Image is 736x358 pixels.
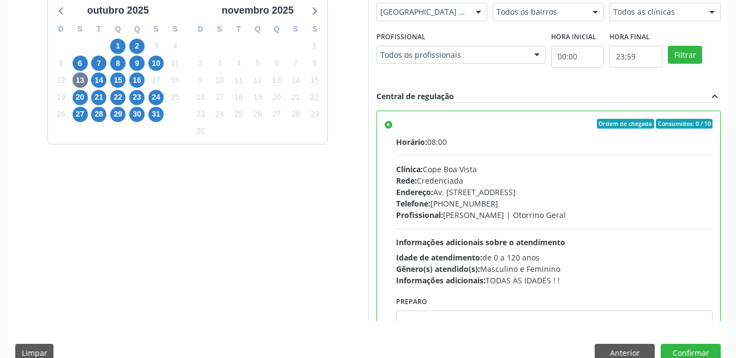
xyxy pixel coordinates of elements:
div: S [147,21,166,38]
input: Selecione o horário [609,46,662,68]
span: segunda-feira, 17 de novembro de 2025 [212,90,228,105]
span: terça-feira, 11 de novembro de 2025 [231,72,246,88]
span: sexta-feira, 7 de novembro de 2025 [288,56,303,71]
span: quarta-feira, 15 de outubro de 2025 [110,72,125,88]
div: TODAS AS IDADES ! ! [396,275,713,286]
span: quinta-feira, 16 de outubro de 2025 [129,72,145,88]
div: novembro 2025 [217,3,298,18]
span: quarta-feira, 29 de outubro de 2025 [110,107,125,122]
span: domingo, 19 de outubro de 2025 [53,90,69,105]
span: sábado, 25 de outubro de 2025 [167,90,183,105]
span: terça-feira, 7 de outubro de 2025 [91,56,106,71]
span: sexta-feira, 17 de outubro de 2025 [148,72,164,88]
span: sexta-feira, 28 de novembro de 2025 [288,107,303,122]
span: quarta-feira, 22 de outubro de 2025 [110,90,125,105]
span: Telefone: [396,198,430,209]
span: quarta-feira, 19 de novembro de 2025 [250,90,265,105]
div: [PHONE_NUMBER] [396,198,713,209]
span: sexta-feira, 24 de outubro de 2025 [148,90,164,105]
span: terça-feira, 25 de novembro de 2025 [231,107,246,122]
span: Informações adicionais: [396,275,486,286]
input: Selecione o horário [551,46,604,68]
span: terça-feira, 18 de novembro de 2025 [231,90,246,105]
span: terça-feira, 4 de novembro de 2025 [231,56,246,71]
span: terça-feira, 21 de outubro de 2025 [91,90,106,105]
div: Credenciada [396,175,713,186]
span: domingo, 5 de outubro de 2025 [53,56,69,71]
span: segunda-feira, 6 de outubro de 2025 [73,56,88,71]
span: quinta-feira, 6 de novembro de 2025 [269,56,284,71]
span: sábado, 8 de novembro de 2025 [307,56,322,71]
span: domingo, 30 de novembro de 2025 [193,124,208,139]
span: sexta-feira, 10 de outubro de 2025 [148,56,164,71]
div: Central de regulação [376,90,454,102]
span: Horário: [396,137,427,147]
span: quarta-feira, 12 de novembro de 2025 [250,72,265,88]
span: sábado, 4 de outubro de 2025 [167,39,183,54]
div: Q [128,21,147,38]
span: quinta-feira, 13 de novembro de 2025 [269,72,284,88]
span: quinta-feira, 30 de outubro de 2025 [129,107,145,122]
span: Idade de atendimento: [396,252,482,263]
div: Av. [STREET_ADDRESS] [396,186,713,198]
div: D [191,21,210,38]
div: Q [267,21,286,38]
div: D [51,21,70,38]
span: segunda-feira, 10 de novembro de 2025 [212,72,228,88]
label: Profissional [376,29,426,46]
span: quinta-feira, 27 de novembro de 2025 [269,107,284,122]
label: Hora inicial [551,29,596,46]
span: sexta-feira, 3 de outubro de 2025 [148,39,164,54]
span: quarta-feira, 1 de outubro de 2025 [110,39,125,54]
span: quarta-feira, 8 de outubro de 2025 [110,56,125,71]
span: domingo, 26 de outubro de 2025 [53,107,69,122]
span: quarta-feira, 5 de novembro de 2025 [250,56,265,71]
span: Todos os profissionais [380,50,524,60]
button: Filtrar [668,46,702,64]
div: S [210,21,229,38]
span: Todos as clínicas [613,7,698,17]
div: [PERSON_NAME] | Otorrino Geral [396,209,713,221]
span: terça-feira, 28 de outubro de 2025 [91,107,106,122]
span: sábado, 22 de novembro de 2025 [307,90,322,105]
span: domingo, 9 de novembro de 2025 [193,72,208,88]
span: quinta-feira, 20 de novembro de 2025 [269,90,284,105]
div: S [305,21,324,38]
div: Q [109,21,128,38]
span: domingo, 16 de novembro de 2025 [193,90,208,105]
span: quarta-feira, 26 de novembro de 2025 [250,107,265,122]
i: expand_less [709,90,721,102]
span: segunda-feira, 27 de outubro de 2025 [73,107,88,122]
span: segunda-feira, 20 de outubro de 2025 [73,90,88,105]
div: Q [248,21,267,38]
div: S [70,21,89,38]
span: Gênero(s) atendido(s): [396,264,480,274]
div: T [89,21,109,38]
span: domingo, 12 de outubro de 2025 [53,72,69,88]
span: Ordem de chegada [597,119,654,129]
label: Hora final [609,29,650,46]
span: Todos os bairros [496,7,582,17]
span: sábado, 1 de novembro de 2025 [307,39,322,54]
div: Cope Boa Vista [396,163,713,175]
span: quinta-feira, 9 de outubro de 2025 [129,56,145,71]
span: Endereço: [396,187,433,197]
span: quinta-feira, 23 de outubro de 2025 [129,90,145,105]
div: Masculino e Feminino [396,263,713,275]
span: segunda-feira, 3 de novembro de 2025 [212,56,228,71]
span: sábado, 29 de novembro de 2025 [307,107,322,122]
span: terça-feira, 14 de outubro de 2025 [91,72,106,88]
span: domingo, 2 de novembro de 2025 [193,56,208,71]
div: de 0 a 120 anos [396,252,713,263]
span: segunda-feira, 13 de outubro de 2025 [73,72,88,88]
span: Clínica: [396,164,423,174]
label: Preparo [396,294,427,311]
span: Rede: [396,175,417,186]
span: [GEOGRAPHIC_DATA] - PE [380,7,465,17]
span: sábado, 15 de novembro de 2025 [307,72,322,88]
span: quinta-feira, 2 de outubro de 2025 [129,39,145,54]
div: S [286,21,306,38]
span: domingo, 23 de novembro de 2025 [193,107,208,122]
span: sexta-feira, 21 de novembro de 2025 [288,90,303,105]
div: 08:00 [396,136,713,148]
